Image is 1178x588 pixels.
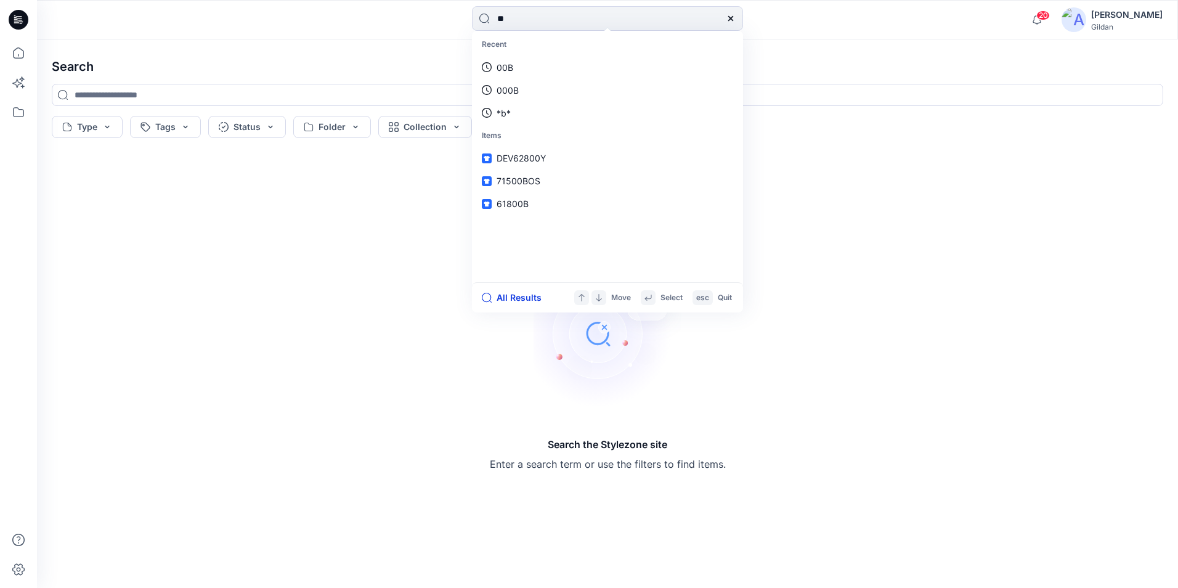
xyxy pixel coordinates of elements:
[497,176,540,186] span: 71500BOS
[1091,22,1163,31] div: Gildan
[474,56,741,79] a: 00B
[497,61,513,74] p: 00B
[208,116,286,138] button: Status
[1091,7,1163,22] div: [PERSON_NAME]
[474,79,741,102] a: 000B
[534,259,681,407] img: Search the Stylezone site
[1036,10,1050,20] span: 20
[490,457,726,472] p: Enter a search term or use the filters to find items.
[293,116,371,138] button: Folder
[42,49,1173,84] h4: Search
[474,169,741,192] a: 71500BOS
[52,116,123,138] button: Type
[611,292,631,304] p: Move
[497,198,529,209] span: 61800B
[482,290,550,305] button: All Results
[696,292,709,304] p: esc
[1062,7,1086,32] img: avatar
[497,153,546,163] span: DEV62800Y
[378,116,472,138] button: Collection
[718,292,732,304] p: Quit
[660,292,683,304] p: Select
[490,437,726,452] h5: Search the Stylezone site
[497,84,519,97] p: 000B
[474,192,741,215] a: 61800B
[130,116,201,138] button: Tags
[474,125,741,147] p: Items
[474,147,741,169] a: DEV62800Y
[474,33,741,56] p: Recent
